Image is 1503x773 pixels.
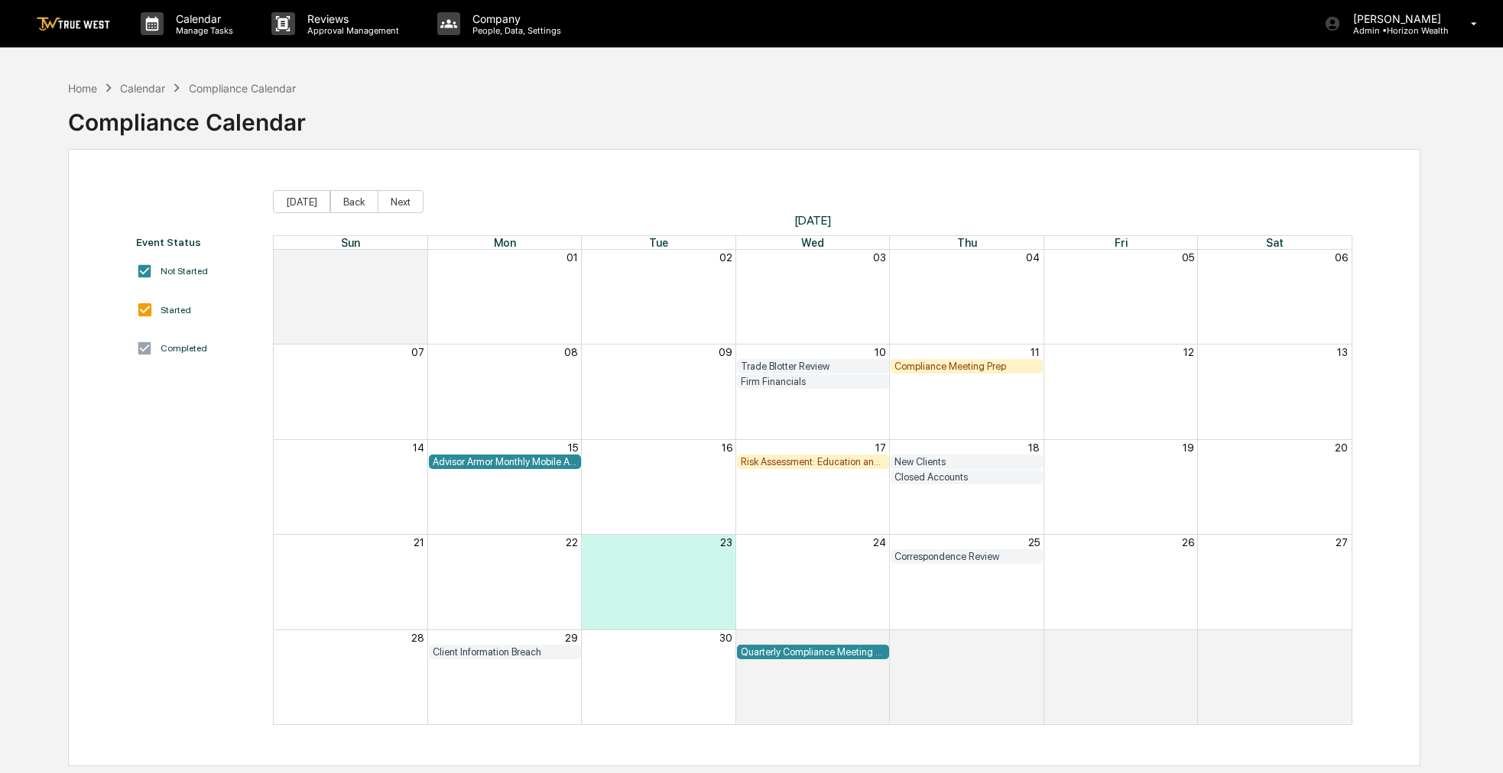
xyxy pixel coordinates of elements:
[1266,236,1284,249] span: Sat
[1181,632,1194,644] button: 03
[741,361,885,372] div: Trade Blotter Review
[1027,632,1040,644] button: 02
[1182,251,1194,264] button: 05
[741,456,885,467] div: Risk Assessment: Education and Training
[295,12,407,25] p: Reviews
[161,343,207,354] div: Completed
[341,236,360,249] span: Sun
[1031,346,1040,358] button: 11
[1337,346,1348,358] button: 13
[649,236,668,249] span: Tue
[1183,346,1194,358] button: 12
[37,17,110,31] img: logo
[330,190,378,213] button: Back
[1028,441,1040,454] button: 18
[164,25,241,36] p: Manage Tasks
[1183,441,1194,454] button: 19
[1115,236,1128,249] span: Fri
[273,213,1352,228] span: [DATE]
[568,441,578,454] button: 15
[1341,12,1449,25] p: [PERSON_NAME]
[494,236,516,249] span: Mon
[565,632,578,644] button: 29
[894,551,1039,562] div: Correspondence Review
[378,190,424,213] button: Next
[957,236,977,249] span: Thu
[894,456,1039,467] div: New Clients
[433,646,577,658] div: Client Information Breach
[411,346,424,358] button: 07
[564,346,578,358] button: 08
[68,96,306,136] div: Compliance Calendar
[164,12,241,25] p: Calendar
[875,632,886,644] button: 01
[1026,251,1040,264] button: 04
[414,536,424,548] button: 21
[1182,536,1194,548] button: 26
[1335,441,1348,454] button: 20
[120,82,165,95] div: Calendar
[189,82,296,95] div: Compliance Calendar
[801,236,824,249] span: Wed
[161,266,208,277] div: Not Started
[136,236,258,248] div: Event Status
[894,471,1039,483] div: Closed Accounts
[433,456,577,467] div: Advisor Armor Monthly Mobile Applet Scan
[273,190,330,213] button: [DATE]
[875,441,886,454] button: 17
[1454,723,1495,764] iframe: Open customer support
[719,632,732,644] button: 30
[411,632,424,644] button: 28
[273,235,1352,725] div: Month View
[741,646,885,658] div: Quarterly Compliance Meeting with Executive Team
[295,25,407,36] p: Approval Management
[720,536,732,548] button: 23
[1341,25,1449,36] p: Admin • Horizon Wealth
[719,251,732,264] button: 02
[1335,251,1348,264] button: 06
[566,536,578,548] button: 22
[566,251,578,264] button: 01
[722,441,732,454] button: 16
[414,251,424,264] button: 31
[161,305,191,315] div: Started
[875,346,886,358] button: 10
[1028,536,1040,548] button: 25
[719,346,732,358] button: 09
[873,251,886,264] button: 03
[894,361,1039,372] div: Compliance Meeting Prep
[413,441,424,454] button: 14
[1336,536,1348,548] button: 27
[460,25,569,36] p: People, Data, Settings
[873,536,886,548] button: 24
[1334,632,1348,644] button: 04
[68,82,97,95] div: Home
[741,376,885,387] div: Firm Financials
[460,12,569,25] p: Company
